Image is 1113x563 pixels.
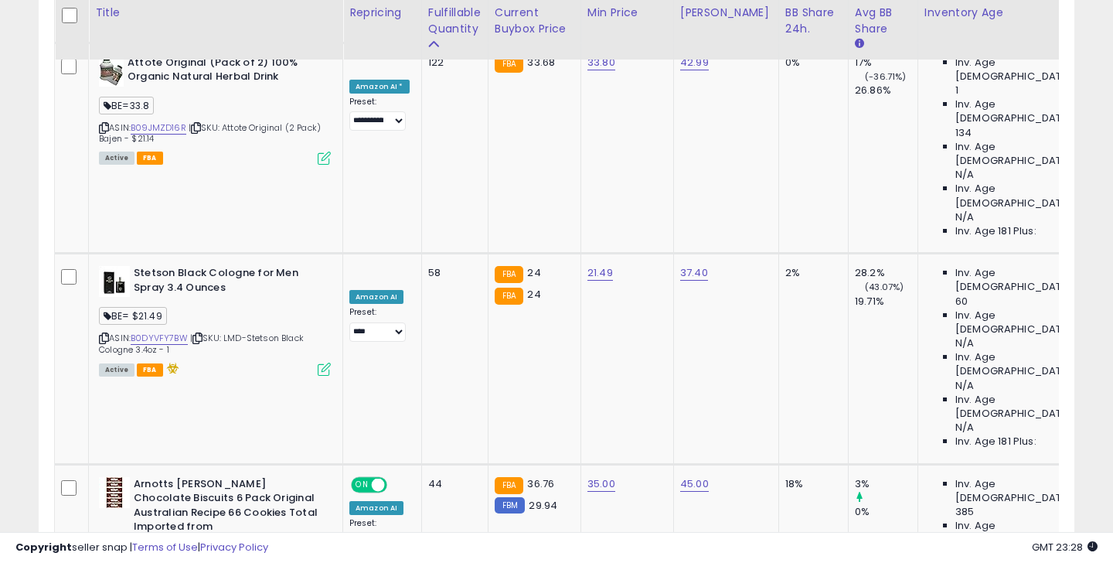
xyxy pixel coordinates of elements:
[137,152,163,165] span: FBA
[680,476,709,492] a: 45.00
[200,540,268,554] a: Privacy Policy
[855,477,917,491] div: 3%
[495,266,523,283] small: FBA
[955,505,974,519] span: 385
[15,540,72,554] strong: Copyright
[495,288,523,305] small: FBA
[495,497,525,514] small: FBM
[99,363,134,377] span: All listings currently available for purchase on Amazon
[349,80,410,94] div: Amazon AI *
[855,56,917,70] div: 17%
[855,295,917,309] div: 19.71%
[99,56,331,163] div: ASIN:
[955,210,974,224] span: N/A
[955,56,1097,84] span: Inv. Age [DEMOGRAPHIC_DATA]:
[385,478,410,491] span: OFF
[137,363,163,377] span: FBA
[352,478,372,491] span: ON
[349,307,410,342] div: Preset:
[955,140,1097,168] span: Inv. Age [DEMOGRAPHIC_DATA]:
[99,121,321,145] span: | SKU: Attote Original (2 Pack) Bajen - $21.14
[428,266,476,280] div: 58
[134,477,322,553] b: Arnotts [PERSON_NAME] Chocolate Biscuits 6 Pack Original Australian Recipe 66 Cookies Total Impor...
[785,5,842,37] div: BB Share 24h.
[134,266,322,299] b: Stetson Black Cologne for Men Spray 3.4 Ounces
[855,266,917,280] div: 28.2%
[428,5,482,37] div: Fulfillable Quantity
[955,224,1036,238] span: Inv. Age 181 Plus:
[527,265,540,280] span: 24
[955,379,974,393] span: N/A
[99,307,167,325] span: BE= $21.49
[955,435,1036,449] span: Inv. Age 181 Plus:
[495,5,574,37] div: Current Buybox Price
[955,84,958,97] span: 1
[349,501,403,515] div: Amazon AI
[785,477,836,491] div: 18%
[680,265,708,281] a: 37.40
[99,266,130,297] img: 31ZCkHD7LhL._SL40_.jpg
[955,421,974,435] span: N/A
[955,182,1097,210] span: Inv. Age [DEMOGRAPHIC_DATA]-180:
[955,266,1097,294] span: Inv. Age [DEMOGRAPHIC_DATA]:
[99,56,124,87] img: 41zHSiuqJxL._SL40_.jpg
[529,498,557,513] span: 29.94
[131,121,186,135] a: B09JMZD16R
[99,332,304,355] span: | SKU: LMD-Stetson Black Cologne 3.4oz - 1
[163,363,179,374] i: hazardous material
[924,5,1102,21] div: Inventory Age
[955,393,1097,421] span: Inv. Age [DEMOGRAPHIC_DATA]-180:
[955,336,974,350] span: N/A
[1032,540,1098,554] span: 2025-10-8 23:28 GMT
[955,168,974,182] span: N/A
[99,266,331,374] div: ASIN:
[428,56,476,70] div: 122
[132,540,198,554] a: Terms of Use
[527,55,555,70] span: 33.68
[349,5,415,21] div: Repricing
[527,476,554,491] span: 36.76
[15,541,268,555] div: seller snap | |
[349,97,410,131] div: Preset:
[99,152,134,165] span: All listings currently available for purchase on Amazon
[855,84,917,97] div: 26.86%
[865,70,906,83] small: (-36.71%)
[527,287,540,302] span: 24
[99,477,130,508] img: 41dxNdmiKSL._SL40_.jpg
[855,37,864,51] small: Avg BB Share.
[955,350,1097,378] span: Inv. Age [DEMOGRAPHIC_DATA]:
[128,56,315,88] b: Attote Original (Pack of 2) 100% Organic Natural Herbal Drink
[99,97,154,114] span: BE=33.8
[865,281,904,293] small: (43.07%)
[587,476,615,492] a: 35.00
[785,56,836,70] div: 0%
[587,265,613,281] a: 21.49
[495,56,523,73] small: FBA
[428,477,476,491] div: 44
[680,55,709,70] a: 42.99
[785,266,836,280] div: 2%
[955,477,1097,505] span: Inv. Age [DEMOGRAPHIC_DATA]:
[955,295,968,309] span: 60
[495,477,523,494] small: FBA
[955,126,972,140] span: 134
[955,309,1097,336] span: Inv. Age [DEMOGRAPHIC_DATA]:
[587,5,667,21] div: Min Price
[95,5,336,21] div: Title
[131,332,188,345] a: B0DYVFY7BW
[855,5,911,37] div: Avg BB Share
[855,505,917,519] div: 0%
[680,5,772,21] div: [PERSON_NAME]
[955,97,1097,125] span: Inv. Age [DEMOGRAPHIC_DATA]:
[587,55,615,70] a: 33.80
[349,290,403,304] div: Amazon AI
